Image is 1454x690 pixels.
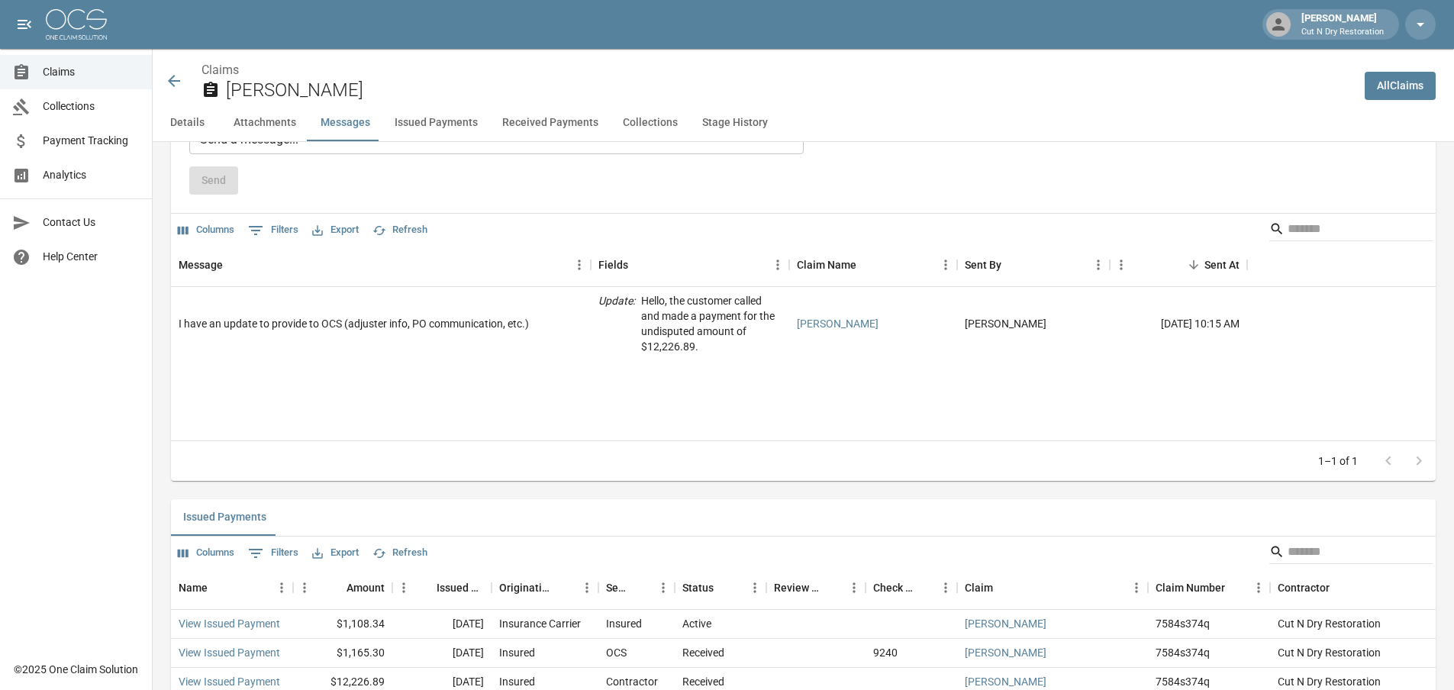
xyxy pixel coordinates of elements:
button: Details [153,105,221,141]
button: Menu [766,253,789,276]
div: Amount [293,566,392,609]
div: Fields [598,243,628,286]
a: Claims [201,63,239,77]
div: $1,165.30 [293,639,392,668]
button: Select columns [174,541,238,565]
div: Amber Marquez [965,316,1046,331]
button: Menu [270,576,293,599]
div: Review Status [774,566,821,609]
div: Claim [965,566,993,609]
span: Collections [43,98,140,114]
div: Sent At [1204,243,1240,286]
div: Claim Number [1148,566,1270,609]
p: 1–1 of 1 [1318,453,1358,469]
button: Sort [856,254,878,276]
button: Sort [1330,577,1351,598]
div: Claim Name [797,243,856,286]
div: Insured [499,674,535,689]
button: Messages [308,105,382,141]
div: © 2025 One Claim Solution [14,662,138,677]
div: Amount [347,566,385,609]
p: Hello, the customer called and made a payment for the undisputed amount of $12,226.89. [641,293,782,354]
span: Contact Us [43,214,140,231]
a: View Issued Payment [179,645,280,660]
button: Sort [223,254,244,276]
div: Originating From [492,566,598,609]
div: Insurance Carrier [499,616,581,631]
p: Update : [598,293,635,354]
div: [PERSON_NAME] [1295,11,1390,38]
span: Help Center [43,249,140,265]
button: Refresh [369,541,431,565]
div: Name [171,566,293,609]
button: Menu [392,576,415,599]
div: [DATE] 10:15 AM [1110,287,1247,361]
a: [PERSON_NAME] [965,645,1046,660]
a: View Issued Payment [179,674,280,689]
a: AllClaims [1365,72,1436,100]
img: ocs-logo-white-transparent.png [46,9,107,40]
div: [DATE] [392,639,492,668]
div: I have an update to provide to OCS (adjuster info, PO communication, etc.) [179,316,529,331]
button: Refresh [369,218,431,242]
button: Menu [843,576,866,599]
button: Sort [630,577,652,598]
button: Sort [325,577,347,598]
button: Menu [934,576,957,599]
div: Contractor [1278,566,1330,609]
div: 7584s374q [1156,616,1210,631]
button: Stage History [690,105,780,141]
div: Claim Name [789,243,957,286]
button: Menu [1110,253,1133,276]
div: Sent To [606,566,630,609]
div: Check Number [873,566,913,609]
button: Menu [652,576,675,599]
a: [PERSON_NAME] [797,316,879,331]
button: Show filters [244,218,302,243]
div: Sent By [965,243,1001,286]
button: Select columns [174,218,238,242]
nav: breadcrumb [201,61,1352,79]
button: Attachments [221,105,308,141]
p: Cut N Dry Restoration [1301,26,1384,39]
button: Menu [575,576,598,599]
div: Received [682,645,724,660]
button: Sort [628,254,650,276]
span: Analytics [43,167,140,183]
button: Sort [714,577,735,598]
button: Menu [293,576,316,599]
button: Sort [1183,254,1204,276]
button: Sort [913,577,934,598]
button: Collections [611,105,690,141]
div: related-list tabs [171,499,1436,536]
div: Message [179,243,223,286]
div: OCS [606,645,627,660]
span: Claims [43,64,140,80]
button: Menu [1125,576,1148,599]
div: Claim [957,566,1148,609]
div: Insured [499,645,535,660]
div: Issued Date [437,566,484,609]
button: Menu [1247,576,1270,599]
button: Sort [208,577,229,598]
div: Contractor [606,674,658,689]
div: Status [675,566,766,609]
button: Received Payments [490,105,611,141]
button: Sort [1225,577,1246,598]
div: 7584s374q [1156,645,1210,660]
button: Sort [993,577,1014,598]
button: Sort [415,577,437,598]
button: Export [308,218,363,242]
div: anchor tabs [153,105,1454,141]
a: [PERSON_NAME] [965,616,1046,631]
div: Search [1269,540,1433,567]
div: 7584s374q [1156,674,1210,689]
div: Sent At [1110,243,1247,286]
a: View Issued Payment [179,616,280,631]
div: Message [171,243,591,286]
span: Payment Tracking [43,133,140,149]
div: Fields [591,243,789,286]
div: Sent By [957,243,1110,286]
button: Sort [554,577,575,598]
a: [PERSON_NAME] [965,674,1046,689]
